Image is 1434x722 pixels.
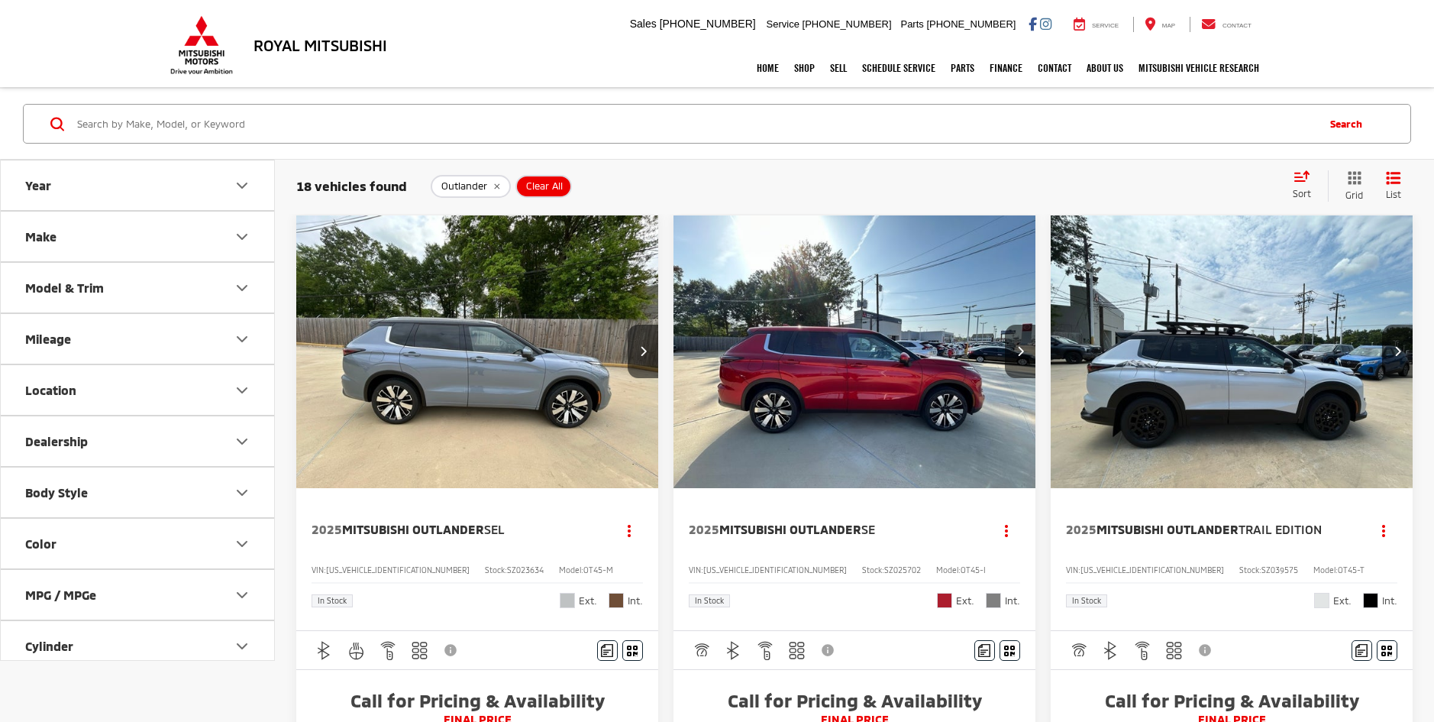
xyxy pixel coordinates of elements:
[689,522,719,536] span: 2025
[1162,22,1175,29] span: Map
[862,565,884,575] span: Stock:
[1,365,276,415] button: LocationLocation
[233,432,251,451] div: Dealership
[1066,521,1355,538] a: 2025Mitsubishi OutlanderTrail Edition
[312,565,326,575] span: VIN:
[1164,641,1184,660] img: 3rd Row Seating
[861,522,875,536] span: SE
[296,178,407,193] span: 18 vehicles found
[1066,689,1397,712] span: Call for Pricing & Availability
[673,215,1037,489] img: 2025 Mitsubishi Outlander SE
[616,516,643,543] button: Actions
[25,280,104,295] div: Model & Trim
[1004,644,1015,656] i: Window Sticker
[1005,325,1035,378] button: Next image
[936,565,961,575] span: Model:
[756,641,775,660] img: Remote Start
[630,18,657,30] span: Sales
[318,597,347,604] span: In Stock
[1382,325,1413,378] button: Next image
[441,180,487,193] span: Outlander
[1079,49,1131,87] a: About Us
[627,644,638,656] i: Window Sticker
[803,18,892,30] span: [PHONE_NUMBER]
[312,522,342,536] span: 2025
[233,228,251,246] div: Make
[438,634,464,666] button: View Disclaimer
[1382,524,1385,536] span: dropdown dots
[1333,594,1352,608] span: Ext.
[943,49,982,87] a: Parts: Opens in a new tab
[1352,640,1372,661] button: Comments
[601,644,613,657] img: Comments
[583,565,613,575] span: OT45-M
[1101,641,1120,660] img: Bluetooth®
[673,215,1037,487] a: 2025 Mitsubishi Outlander SE2025 Mitsubishi Outlander SE2025 Mitsubishi Outlander SE2025 Mitsubis...
[233,484,251,502] div: Body Style
[1050,215,1414,487] div: 2025 Mitsubishi Outlander Trail Edition 0
[560,593,575,608] span: Moonstone Gray Metallic/Black Roof
[1133,641,1152,660] img: Remote Start
[854,49,943,87] a: Schedule Service: Opens in a new tab
[1072,597,1101,604] span: In Stock
[978,644,990,657] img: Comments
[597,640,618,661] button: Comments
[900,18,923,30] span: Parts
[1193,634,1219,666] button: View Disclaimer
[1005,524,1008,536] span: dropdown dots
[1328,170,1374,202] button: Grid View
[1261,565,1298,575] span: SZ039575
[1239,522,1322,536] span: Trail Edition
[1,416,276,466] button: DealershipDealership
[76,105,1315,142] form: Search by Make, Model, or Keyword
[703,565,847,575] span: [US_VEHICLE_IDENTIFICATION_NUMBER]
[1040,18,1051,30] a: Instagram: Click to visit our Instagram page
[312,689,643,712] span: Call for Pricing & Availability
[787,641,806,660] img: 3rd Row Seating
[622,640,643,661] button: Window Sticker
[1377,640,1397,661] button: Window Sticker
[1096,522,1239,536] span: Mitsubishi Outlander
[526,180,563,193] span: Clear All
[1066,565,1080,575] span: VIN:
[347,641,366,660] img: Heated Steering Wheel
[25,332,71,346] div: Mileage
[673,215,1037,487] div: 2025 Mitsubishi Outlander SE 0
[25,639,73,653] div: Cylinder
[1,519,276,568] button: ColorColor
[233,586,251,604] div: MPG / MPGe
[25,434,88,448] div: Dealership
[233,176,251,195] div: Year
[609,593,624,608] span: Brick Brown
[315,641,334,660] img: Bluetooth®
[1293,188,1311,199] span: Sort
[484,522,505,536] span: SEL
[1029,18,1037,30] a: Facebook: Click to visit our Facebook page
[1381,644,1392,656] i: Window Sticker
[296,215,660,487] a: 2025 Mitsubishi Outlander SEL2025 Mitsubishi Outlander SEL2025 Mitsubishi Outlander SEL2025 Mitsu...
[1314,593,1329,608] span: White Diamond/Black Roof
[1062,17,1130,32] a: Service
[786,49,822,87] a: Shop
[1374,170,1413,202] button: List View
[1382,594,1397,608] span: Int.
[628,325,658,378] button: Next image
[1371,516,1397,543] button: Actions
[1315,105,1384,143] button: Search
[1050,215,1414,487] a: 2025 Mitsubishi Outlander Trail Edition2025 Mitsubishi Outlander Trail Edition2025 Mitsubishi Out...
[233,279,251,297] div: Model & Trim
[1313,565,1338,575] span: Model:
[1133,17,1187,32] a: Map
[822,49,854,87] a: Sell
[312,521,601,538] a: 2025Mitsubishi OutlanderSEL
[1,621,276,671] button: CylinderCylinder
[1066,522,1096,536] span: 2025
[1,468,276,517] button: Body StyleBody Style
[515,175,572,198] button: Clear All
[1080,565,1224,575] span: [US_VEHICLE_IDENTIFICATION_NUMBER]
[579,594,597,608] span: Ext.
[233,330,251,348] div: Mileage
[431,175,511,198] button: remove Outlander
[167,15,236,75] img: Mitsubishi
[296,215,660,487] div: 2025 Mitsubishi Outlander SEL 0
